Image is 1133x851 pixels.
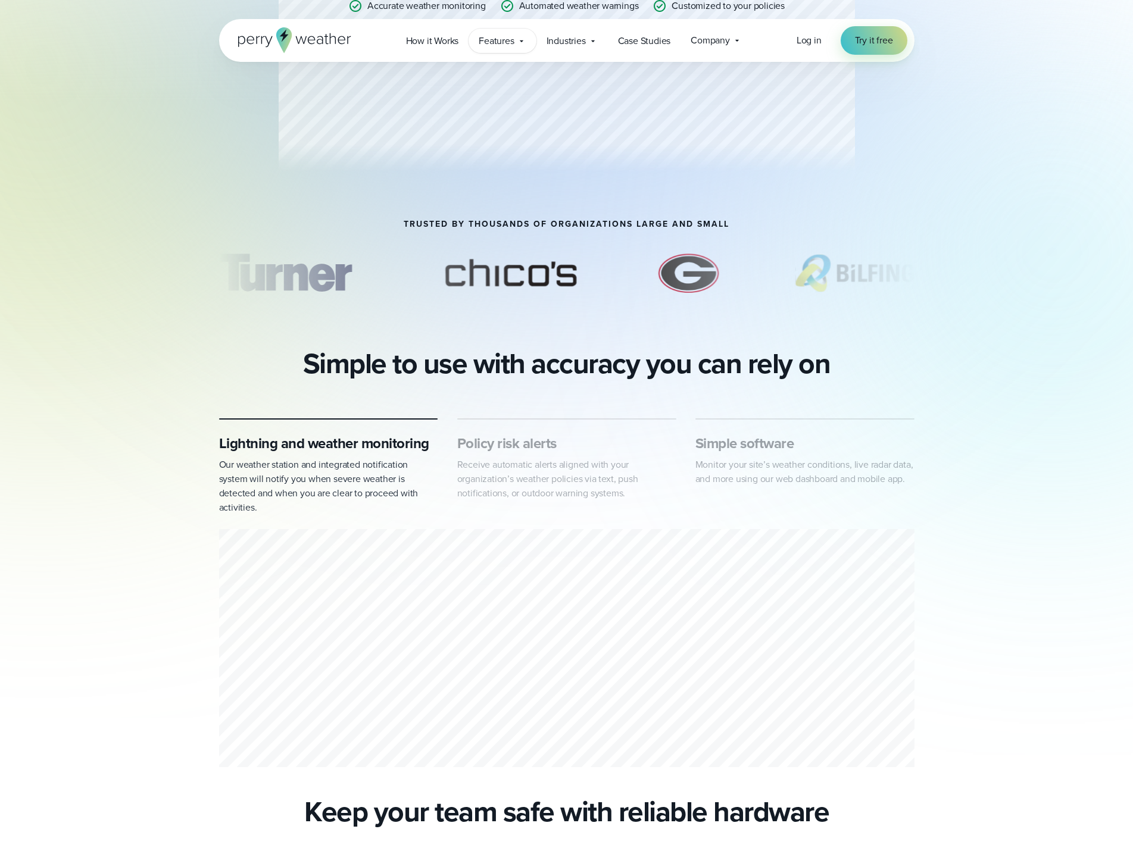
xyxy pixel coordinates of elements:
[783,243,952,303] img: Bilfinger.svg
[653,243,726,303] div: 5 of 69
[691,33,730,48] span: Company
[457,434,676,453] h3: Policy risk alerts
[653,243,726,303] img: University-of-Georgia.svg
[783,243,952,303] div: 6 of 69
[396,29,469,53] a: How it Works
[547,34,586,48] span: Industries
[199,243,369,303] div: 3 of 69
[219,458,438,515] p: Our weather station and integrated notification system will notify you when severe weather is det...
[219,434,438,453] h3: Lightning and weather monitoring
[219,529,914,771] div: slideshow
[695,458,914,486] p: Monitor your site’s weather conditions, live radar data, and more using our web dashboard and mob...
[404,220,729,229] h2: TRUSTED BY THOUSANDS OF ORGANIZATIONS LARGE AND SMALL
[303,347,831,380] h2: Simple to use with accuracy you can rely on
[479,34,514,48] span: Features
[855,33,893,48] span: Try it free
[219,529,914,771] div: 1 of 3
[219,243,914,309] div: slideshow
[695,434,914,453] h3: Simple software
[199,243,369,303] img: Turner-Construction_1.svg
[406,34,459,48] span: How it Works
[797,33,822,47] span: Log in
[426,243,595,303] img: Chicos.svg
[797,33,822,48] a: Log in
[304,795,829,828] h2: Keep your team safe with reliable hardware
[457,458,676,500] p: Receive automatic alerts aligned with your organization’s weather policies via text, push notific...
[608,29,681,53] a: Case Studies
[618,34,671,48] span: Case Studies
[426,243,595,303] div: 4 of 69
[841,26,907,55] a: Try it free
